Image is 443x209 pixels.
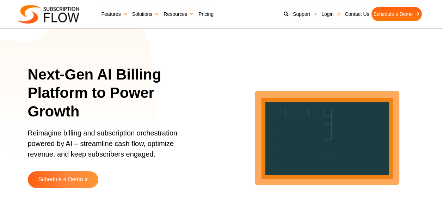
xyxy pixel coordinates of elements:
p: Reimagine billing and subscription orchestration powered by AI – streamline cash flow, optimize r... [28,128,195,166]
a: Support [291,7,319,21]
a: Contact Us [343,7,371,21]
h1: Next-Gen AI Billing Platform to Power Growth [28,65,203,121]
a: Pricing [196,7,216,21]
a: Schedule a Demo [28,171,98,188]
a: Resources [161,7,196,21]
img: Subscriptionflow [18,5,79,24]
a: Schedule a Demo [371,7,422,21]
a: Login [319,7,343,21]
span: Schedule a Demo [38,177,83,183]
a: Solutions [130,7,162,21]
a: Features [99,7,130,21]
